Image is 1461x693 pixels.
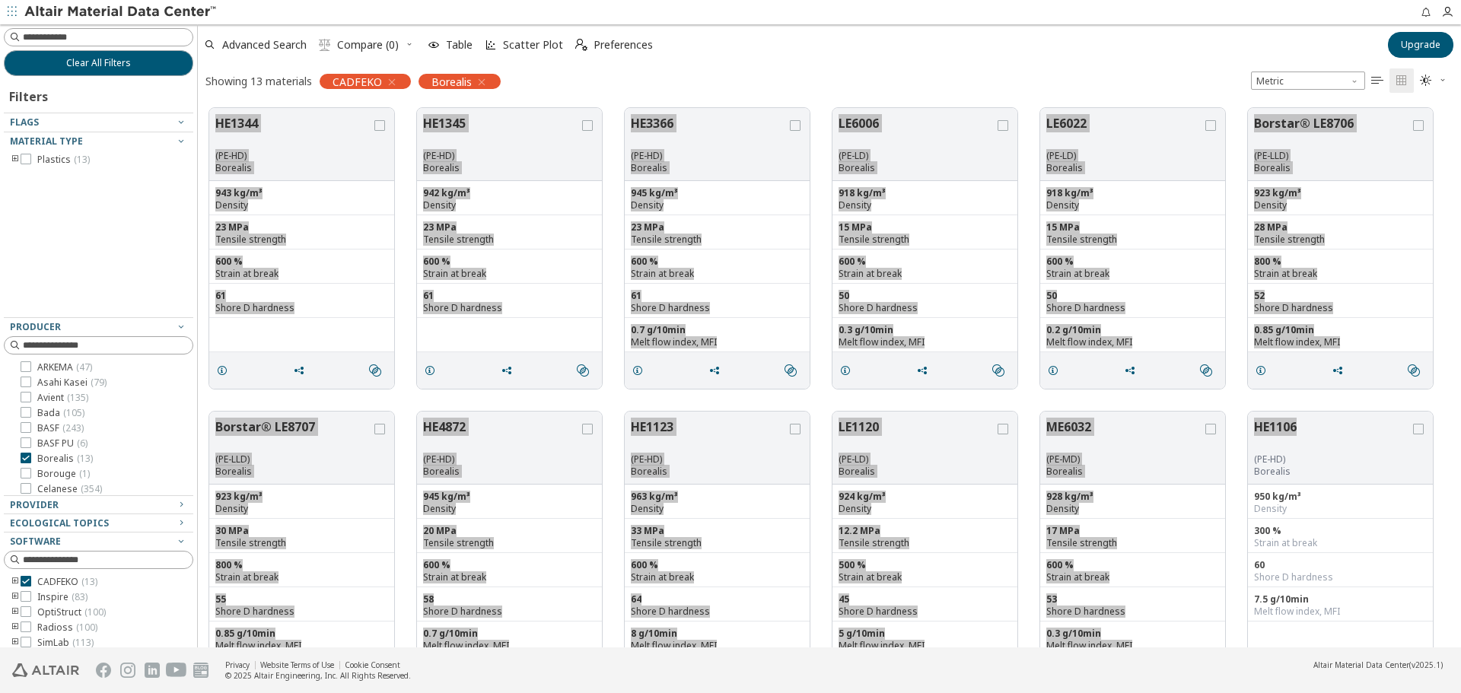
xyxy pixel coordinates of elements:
span: ( 1 ) [79,467,90,480]
div: (PE-LLD) [1254,150,1410,162]
div: Density [1254,503,1427,515]
span: Compare (0) [337,40,399,50]
div: Shore D hardness [423,606,596,618]
span: ( 243 ) [62,421,84,434]
div: 8 g/10min [631,628,804,640]
div: 61 [423,290,596,302]
button: Share [494,355,526,386]
div: (PE-HD) [631,150,787,162]
button: Similar search [570,355,602,386]
div: (PE-HD) [631,453,787,466]
div: 600 % [1046,559,1219,571]
div: 23 MPa [631,221,804,234]
div: Showing 13 materials [205,74,312,88]
span: OptiStruct [37,606,106,618]
span: ( 100 ) [84,606,106,618]
div: Tensile strength [1254,234,1427,246]
div: 600 % [215,256,388,268]
div: 50 [1046,290,1219,302]
div: 58 [423,593,596,606]
div: 33 MPa [631,525,804,537]
button: Details [209,355,241,386]
div: Melt flow index, MFI [631,336,804,348]
div: Strain at break [423,268,596,280]
i: toogle group [10,637,21,649]
span: Producer [10,320,61,333]
span: ( 79 ) [91,376,107,389]
div: Shore D hardness [1046,302,1219,314]
p: Borealis [423,162,579,174]
div: (PE-LD) [1046,150,1202,162]
span: ( 354 ) [81,482,102,495]
i:  [785,364,797,377]
div: Density [423,503,596,515]
div: Density [215,199,388,211]
p: Borealis [215,162,371,174]
div: 30 MPa [215,525,388,537]
span: Bada [37,407,84,419]
span: ( 6 ) [77,437,88,450]
p: Borealis [631,466,787,478]
span: ( 100 ) [76,621,97,634]
button: HE1344 [215,114,371,150]
button: Theme [1414,68,1453,93]
span: ( 105 ) [63,406,84,419]
div: Strain at break [1254,537,1427,549]
p: Borealis [1046,466,1202,478]
button: Similar search [1401,355,1433,386]
a: Privacy [225,660,250,670]
div: Density [1046,503,1219,515]
div: Shore D hardness [1254,571,1427,583]
div: 942 kg/m³ [423,187,596,199]
div: 28 MPa [1254,221,1427,234]
i:  [1408,364,1420,377]
div: 923 kg/m³ [1254,187,1427,199]
div: 55 [215,593,388,606]
i:  [1371,75,1383,87]
span: BASF PU [37,437,88,450]
div: 64 [631,593,804,606]
p: Borealis [1254,466,1410,478]
div: 0.7 g/10min [423,628,596,640]
div: Strain at break [215,571,388,583]
div: Tensile strength [839,537,1011,549]
i: toogle group [10,576,21,588]
div: 600 % [839,256,1011,268]
button: Producer [4,318,193,336]
span: Borouge [37,468,90,480]
span: Altair Material Data Center [1313,660,1409,670]
div: Density [631,199,804,211]
button: Details [417,355,449,386]
div: 800 % [215,559,388,571]
div: 600 % [631,256,804,268]
i:  [577,364,589,377]
div: Strain at break [839,268,1011,280]
div: Density [215,503,388,515]
div: 600 % [631,559,804,571]
div: Tensile strength [215,537,388,549]
span: Material Type [10,135,83,148]
div: 0.7 g/10min [631,324,804,336]
div: 0.85 g/10min [1254,324,1427,336]
button: Table View [1365,68,1389,93]
div: Tensile strength [1046,537,1219,549]
span: Scatter Plot [503,40,563,50]
div: 500 % [839,559,1011,571]
span: ( 13 ) [81,575,97,588]
span: Borealis [37,453,93,465]
div: 20 MPa [423,525,596,537]
button: Similar search [362,355,394,386]
div: 61 [631,290,804,302]
div: 0.3 g/10min [839,324,1011,336]
div: Density [1254,199,1427,211]
div: 600 % [1046,256,1219,268]
div: 15 MPa [839,221,1011,234]
div: Unit System [1251,72,1365,90]
span: Provider [10,498,59,511]
div: Tensile strength [215,234,388,246]
div: (PE-HD) [423,150,579,162]
button: Share [702,355,734,386]
i: toogle group [10,621,21,634]
div: 0.3 g/10min [1046,628,1219,640]
div: 0.85 g/10min [215,628,388,640]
